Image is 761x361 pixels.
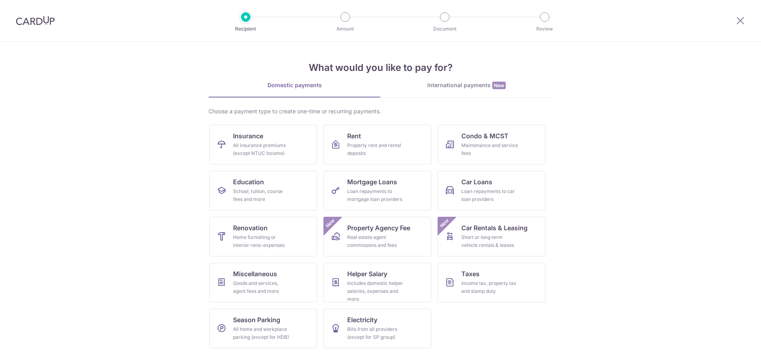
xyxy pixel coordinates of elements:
[323,309,431,348] a: ElectricityBills from all providers (except for SP group)
[347,315,377,325] span: Electricity
[515,25,574,33] p: Review
[16,16,55,25] img: CardUp
[347,223,410,233] span: Property Agency Fee
[233,315,280,325] span: Season Parking
[233,187,290,203] div: School, tuition, course fees and more
[347,325,404,341] div: Bills from all providers (except for SP group)
[415,25,474,33] p: Document
[233,269,277,279] span: Miscellaneous
[347,131,361,141] span: Rent
[323,171,431,210] a: Mortgage LoansLoan repayments to mortgage loan providers
[209,309,317,348] a: Season ParkingAll home and workplace parking (except for HDB)
[438,263,545,302] a: TaxesIncome tax, property tax and stamp duty
[438,125,545,164] a: Condo & MCSTMaintenance and service fees
[347,233,404,249] div: Real estate agent commissions and fees
[323,217,431,256] a: Property Agency FeeReal estate agent commissions and feesNew
[461,141,518,157] div: Maintenance and service fees
[233,233,290,249] div: Home furnishing or interior reno-expenses
[347,269,387,279] span: Helper Salary
[209,171,317,210] a: EducationSchool, tuition, course fees and more
[461,279,518,295] div: Income tax, property tax and stamp duty
[209,125,317,164] a: InsuranceAll insurance premiums (except NTUC Income)
[208,81,380,89] div: Domestic payments
[347,279,404,303] div: Includes domestic helper salaries, expenses and more
[233,131,263,141] span: Insurance
[216,25,275,33] p: Recipient
[209,263,317,302] a: MiscellaneousGoods and services, agent fees and more
[438,217,451,230] span: New
[492,82,506,89] span: New
[347,141,404,157] div: Property rent and rental deposits
[316,25,375,33] p: Amount
[233,279,290,295] div: Goods and services, agent fees and more
[323,125,431,164] a: RentProperty rent and rental deposits
[323,263,431,302] a: Helper SalaryIncludes domestic helper salaries, expenses and more
[461,223,528,233] span: Car Rentals & Leasing
[347,177,397,187] span: Mortgage Loans
[710,337,753,357] iframe: Opens a widget where you can find more information
[461,269,480,279] span: Taxes
[438,217,545,256] a: Car Rentals & LeasingShort or long‑term vehicle rentals & leasesNew
[324,217,337,230] span: New
[461,233,518,249] div: Short or long‑term vehicle rentals & leases
[233,325,290,341] div: All home and workplace parking (except for HDB)
[208,61,553,75] h4: What would you like to pay for?
[347,187,404,203] div: Loan repayments to mortgage loan providers
[438,171,545,210] a: Car LoansLoan repayments to car loan providers
[233,177,264,187] span: Education
[233,141,290,157] div: All insurance premiums (except NTUC Income)
[380,81,553,90] div: International payments
[233,223,268,233] span: Renovation
[208,107,553,115] div: Choose a payment type to create one-time or recurring payments.
[461,131,509,141] span: Condo & MCST
[461,177,492,187] span: Car Loans
[209,217,317,256] a: RenovationHome furnishing or interior reno-expenses
[461,187,518,203] div: Loan repayments to car loan providers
